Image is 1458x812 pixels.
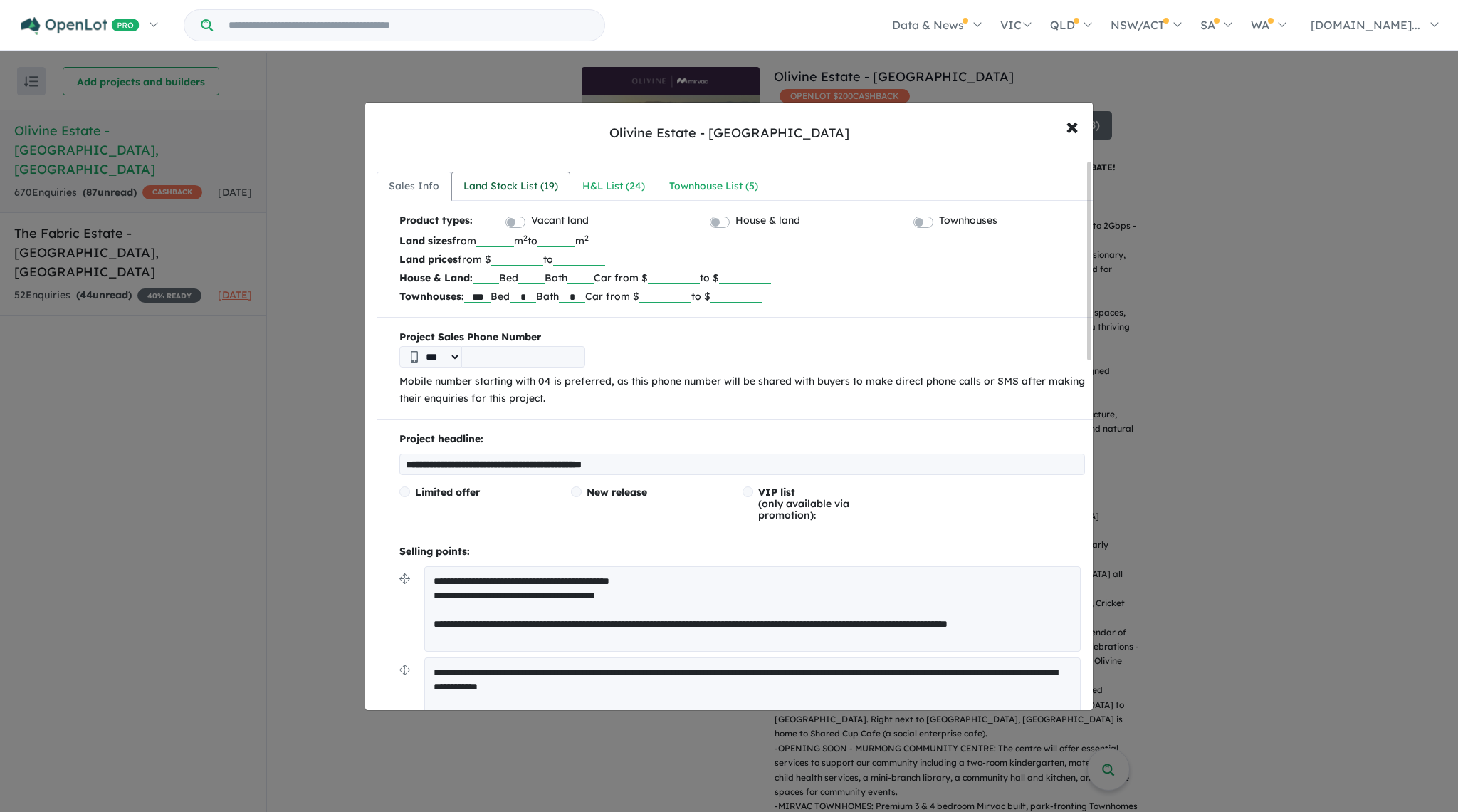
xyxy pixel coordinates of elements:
span: [DOMAIN_NAME]... [1311,18,1420,32]
b: House & Land: [399,271,473,284]
p: Selling points: [399,543,1085,561]
label: Townhouses [939,212,997,229]
div: Sales Info [389,178,439,195]
span: (only available via promotion): [758,486,849,521]
b: Project Sales Phone Number [399,329,1085,346]
div: Olivine Estate - [GEOGRAPHIC_DATA] [609,124,849,142]
div: Townhouse List ( 5 ) [669,178,758,195]
label: House & land [735,212,800,229]
span: Limited offer [415,486,480,499]
p: Bed Bath Car from $ to $ [399,287,1085,306]
p: Mobile number starting with 04 is preferred, as this phone number will be shared with buyers to m... [399,373,1085,407]
div: H&L List ( 24 ) [582,178,645,195]
b: Townhouses: [399,290,464,303]
img: Phone icon [411,351,418,363]
p: from $ to [399,250,1085,269]
p: Bed Bath Car from $ to $ [399,269,1085,287]
img: Openlot PRO Logo White [21,17,140,35]
b: Land prices [399,253,458,266]
img: drag.svg [399,573,410,584]
img: drag.svg [399,665,410,675]
b: Land sizes [399,234,452,247]
input: Try estate name, suburb, builder or developer [216,10,602,41]
span: × [1066,110,1079,141]
sup: 2 [584,233,589,243]
label: Vacant land [531,212,589,229]
span: New release [587,486,647,499]
span: VIP list [758,486,795,499]
p: Project headline: [399,431,1085,448]
p: from m to m [399,231,1085,250]
sup: 2 [523,233,528,243]
div: Land Stock List ( 19 ) [463,178,558,195]
b: Product types: [399,212,473,231]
